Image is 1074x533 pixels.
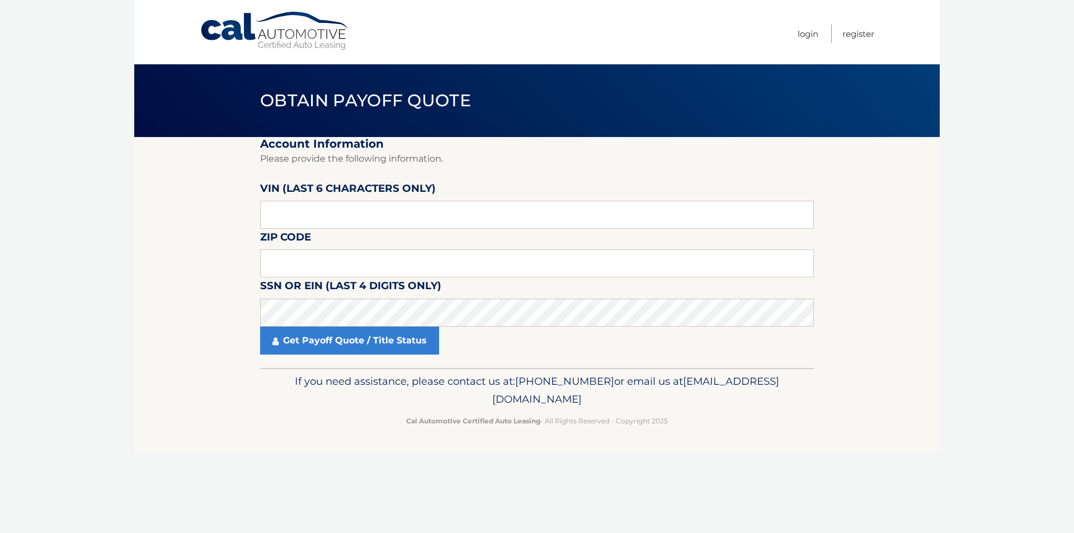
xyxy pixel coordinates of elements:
h2: Account Information [260,137,814,151]
label: SSN or EIN (last 4 digits only) [260,277,441,298]
label: VIN (last 6 characters only) [260,180,436,201]
label: Zip Code [260,229,311,249]
p: - All Rights Reserved - Copyright 2025 [267,415,807,427]
a: Cal Automotive [200,11,351,51]
a: Get Payoff Quote / Title Status [260,327,439,355]
a: Register [842,25,874,43]
span: Obtain Payoff Quote [260,90,471,111]
span: [PHONE_NUMBER] [515,375,614,388]
strong: Cal Automotive Certified Auto Leasing [406,417,540,425]
a: Login [798,25,818,43]
p: Please provide the following information. [260,151,814,167]
p: If you need assistance, please contact us at: or email us at [267,372,807,408]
